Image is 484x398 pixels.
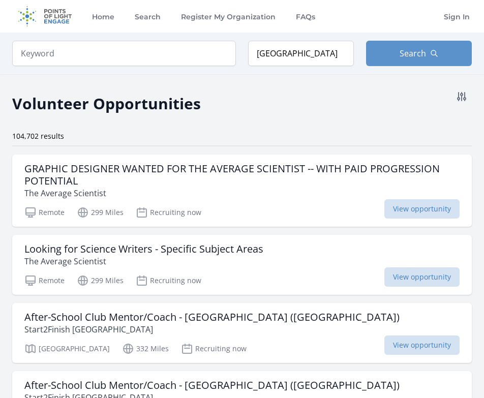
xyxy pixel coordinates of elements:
p: 299 Miles [77,206,124,219]
span: Search [400,47,426,59]
h3: GRAPHIC DESIGNER WANTED FOR THE AVERAGE SCIENTIST -- WITH PAID PROGRESSION POTENTIAL [24,163,460,187]
span: 104,702 results [12,131,64,141]
p: Recruiting now [136,206,201,219]
input: Keyword [12,41,236,66]
p: Remote [24,206,65,219]
p: Recruiting now [136,274,201,287]
h3: After-School Club Mentor/Coach - [GEOGRAPHIC_DATA] ([GEOGRAPHIC_DATA]) [24,311,400,323]
p: 299 Miles [77,274,124,287]
p: Remote [24,274,65,287]
a: After-School Club Mentor/Coach - [GEOGRAPHIC_DATA] ([GEOGRAPHIC_DATA]) Start2Finish [GEOGRAPHIC_D... [12,303,472,363]
p: Start2Finish [GEOGRAPHIC_DATA] [24,323,400,335]
input: Location [248,41,354,66]
p: The Average Scientist [24,255,263,267]
button: Search [366,41,472,66]
h2: Volunteer Opportunities [12,92,201,115]
h3: After-School Club Mentor/Coach - [GEOGRAPHIC_DATA] ([GEOGRAPHIC_DATA]) [24,379,400,391]
a: Looking for Science Writers - Specific Subject Areas The Average Scientist Remote 299 Miles Recru... [12,235,472,295]
a: GRAPHIC DESIGNER WANTED FOR THE AVERAGE SCIENTIST -- WITH PAID PROGRESSION POTENTIAL The Average ... [12,155,472,227]
span: View opportunity [384,267,460,287]
h3: Looking for Science Writers - Specific Subject Areas [24,243,263,255]
p: 332 Miles [122,343,169,355]
span: View opportunity [384,199,460,219]
p: Recruiting now [181,343,247,355]
p: The Average Scientist [24,187,460,199]
span: View opportunity [384,335,460,355]
p: [GEOGRAPHIC_DATA] [24,343,110,355]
